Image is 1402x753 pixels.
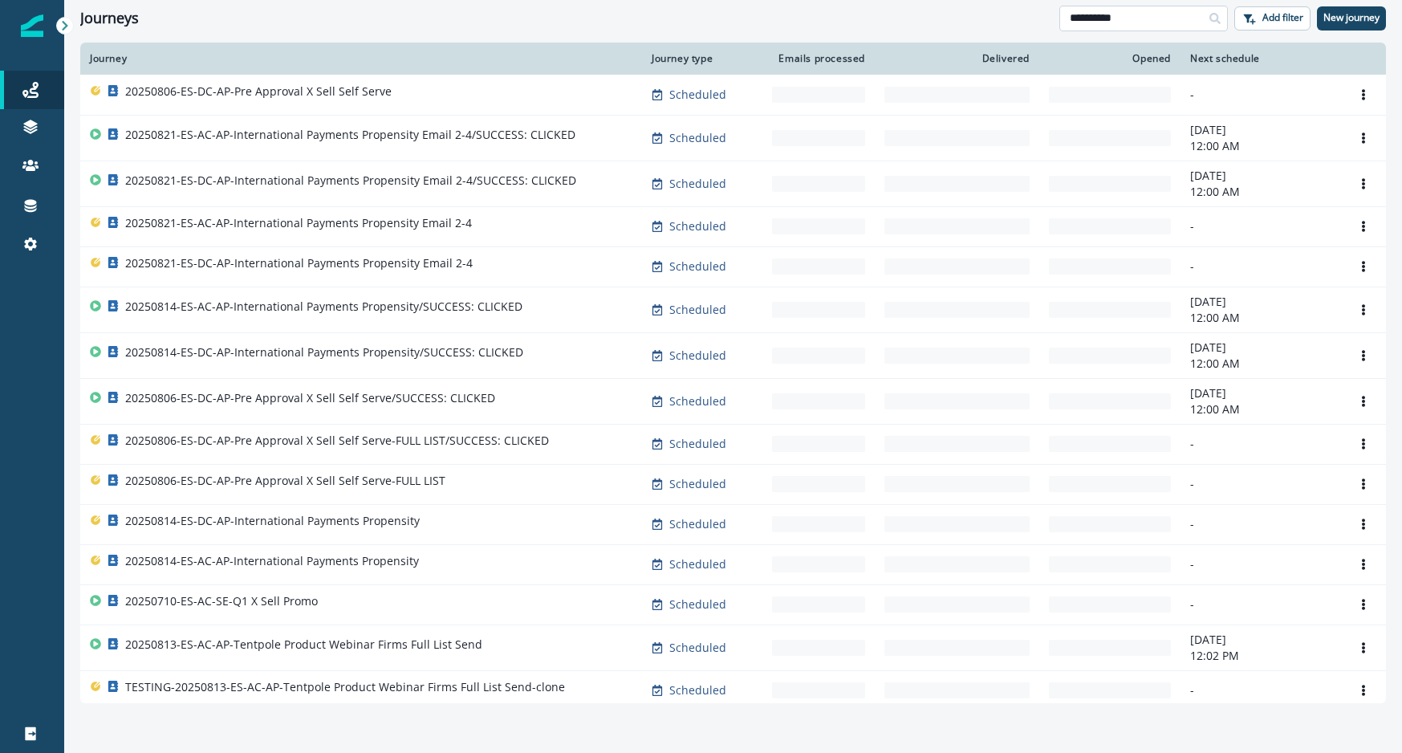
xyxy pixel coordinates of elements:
[1234,6,1311,31] button: Add filter
[125,637,482,653] p: 20250813-ES-AC-AP-Tentpole Product Webinar Firms Full List Send
[80,161,1386,206] a: 20250821-ES-DC-AP-International Payments Propensity Email 2-4/SUCCESS: CLICKEDScheduled-[DATE]12:...
[669,640,726,656] p: Scheduled
[125,173,576,189] p: 20250821-ES-DC-AP-International Payments Propensity Email 2-4/SUCCESS: CLICKED
[125,593,318,609] p: 20250710-ES-AC-SE-Q1 X Sell Promo
[669,130,726,146] p: Scheduled
[125,299,522,315] p: 20250814-ES-AC-AP-International Payments Propensity/SUCCESS: CLICKED
[1351,678,1376,702] button: Options
[1351,214,1376,238] button: Options
[652,52,753,65] div: Journey type
[125,83,392,100] p: 20250806-ES-DC-AP-Pre Approval X Sell Self Serve
[1351,254,1376,279] button: Options
[1190,52,1331,65] div: Next schedule
[1190,184,1331,200] p: 12:00 AM
[669,218,726,234] p: Scheduled
[125,473,445,489] p: 20250806-ES-DC-AP-Pre Approval X Sell Self Serve-FULL LIST
[80,332,1386,378] a: 20250814-ES-DC-AP-International Payments Propensity/SUCCESS: CLICKEDScheduled-[DATE]12:00 AMOptions
[1049,52,1171,65] div: Opened
[1190,87,1331,103] p: -
[669,682,726,698] p: Scheduled
[1351,172,1376,196] button: Options
[1190,556,1331,572] p: -
[669,393,726,409] p: Scheduled
[1317,6,1386,31] button: New journey
[669,516,726,532] p: Scheduled
[1351,592,1376,617] button: Options
[80,115,1386,161] a: 20250821-ES-AC-AP-International Payments Propensity Email 2-4/SUCCESS: CLICKEDScheduled-[DATE]12:...
[80,246,1386,287] a: 20250821-ES-DC-AP-International Payments Propensity Email 2-4Scheduled--Options
[125,679,565,695] p: TESTING-20250813-ES-AC-AP-Tentpole Product Webinar Firms Full List Send-clone
[1351,298,1376,322] button: Options
[669,176,726,192] p: Scheduled
[1190,385,1331,401] p: [DATE]
[1190,476,1331,492] p: -
[80,544,1386,584] a: 20250814-ES-AC-AP-International Payments PropensityScheduled--Options
[1351,432,1376,456] button: Options
[80,424,1386,464] a: 20250806-ES-DC-AP-Pre Approval X Sell Self Serve-FULL LIST/SUCCESS: CLICKEDScheduled--Options
[125,390,495,406] p: 20250806-ES-DC-AP-Pre Approval X Sell Self Serve/SUCCESS: CLICKED
[1190,401,1331,417] p: 12:00 AM
[1351,126,1376,150] button: Options
[669,258,726,275] p: Scheduled
[1351,512,1376,536] button: Options
[80,464,1386,504] a: 20250806-ES-DC-AP-Pre Approval X Sell Self Serve-FULL LISTScheduled--Options
[772,52,865,65] div: Emails processed
[80,75,1386,115] a: 20250806-ES-DC-AP-Pre Approval X Sell Self ServeScheduled--Options
[80,10,139,27] h1: Journeys
[1190,258,1331,275] p: -
[1190,294,1331,310] p: [DATE]
[1190,436,1331,452] p: -
[1351,83,1376,107] button: Options
[80,206,1386,246] a: 20250821-ES-AC-AP-International Payments Propensity Email 2-4Scheduled--Options
[1190,168,1331,184] p: [DATE]
[80,670,1386,710] a: TESTING-20250813-ES-AC-AP-Tentpole Product Webinar Firms Full List Send-cloneScheduled--Options
[669,302,726,318] p: Scheduled
[1351,552,1376,576] button: Options
[125,215,472,231] p: 20250821-ES-AC-AP-International Payments Propensity Email 2-4
[884,52,1030,65] div: Delivered
[669,596,726,613] p: Scheduled
[1190,122,1331,138] p: [DATE]
[125,344,523,360] p: 20250814-ES-DC-AP-International Payments Propensity/SUCCESS: CLICKED
[90,52,632,65] div: Journey
[80,504,1386,544] a: 20250814-ES-DC-AP-International Payments PropensityScheduled--Options
[1190,356,1331,372] p: 12:00 AM
[1323,12,1380,23] p: New journey
[125,553,419,569] p: 20250814-ES-AC-AP-International Payments Propensity
[1190,138,1331,154] p: 12:00 AM
[1190,340,1331,356] p: [DATE]
[21,14,43,37] img: Inflection
[125,255,473,271] p: 20250821-ES-DC-AP-International Payments Propensity Email 2-4
[80,378,1386,424] a: 20250806-ES-DC-AP-Pre Approval X Sell Self Serve/SUCCESS: CLICKEDScheduled-[DATE]12:00 AMOptions
[80,625,1386,670] a: 20250813-ES-AC-AP-Tentpole Product Webinar Firms Full List SendScheduled-[DATE]12:02 PMOptions
[669,348,726,364] p: Scheduled
[669,476,726,492] p: Scheduled
[669,436,726,452] p: Scheduled
[1190,632,1331,648] p: [DATE]
[80,584,1386,625] a: 20250710-ES-AC-SE-Q1 X Sell PromoScheduled--Options
[1190,516,1331,532] p: -
[80,287,1386,332] a: 20250814-ES-AC-AP-International Payments Propensity/SUCCESS: CLICKEDScheduled-[DATE]12:00 AMOptions
[125,513,420,529] p: 20250814-ES-DC-AP-International Payments Propensity
[1190,218,1331,234] p: -
[1190,682,1331,698] p: -
[125,433,549,449] p: 20250806-ES-DC-AP-Pre Approval X Sell Self Serve-FULL LIST/SUCCESS: CLICKED
[1351,636,1376,660] button: Options
[1351,344,1376,368] button: Options
[1190,648,1331,664] p: 12:02 PM
[1190,310,1331,326] p: 12:00 AM
[1351,389,1376,413] button: Options
[669,556,726,572] p: Scheduled
[1262,12,1303,23] p: Add filter
[1351,472,1376,496] button: Options
[669,87,726,103] p: Scheduled
[125,127,575,143] p: 20250821-ES-AC-AP-International Payments Propensity Email 2-4/SUCCESS: CLICKED
[1190,596,1331,613] p: -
